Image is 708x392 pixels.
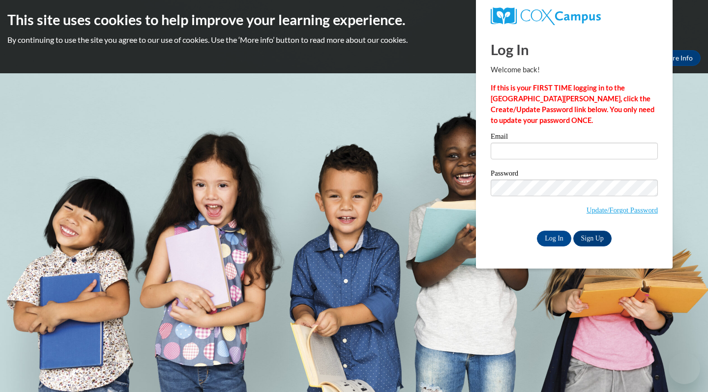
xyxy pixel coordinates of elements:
[7,10,701,30] h2: This site uses cookies to help improve your learning experience.
[573,231,612,246] a: Sign Up
[491,84,654,124] strong: If this is your FIRST TIME logging in to the [GEOGRAPHIC_DATA][PERSON_NAME], click the Create/Upd...
[537,231,571,246] input: Log In
[491,170,658,180] label: Password
[491,7,658,25] a: COX Campus
[491,133,658,143] label: Email
[654,50,701,66] a: More Info
[491,64,658,75] p: Welcome back!
[587,206,658,214] a: Update/Forgot Password
[7,34,701,45] p: By continuing to use the site you agree to our use of cookies. Use the ‘More info’ button to read...
[669,353,700,384] iframe: Button to launch messaging window
[491,7,601,25] img: COX Campus
[491,39,658,60] h1: Log In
